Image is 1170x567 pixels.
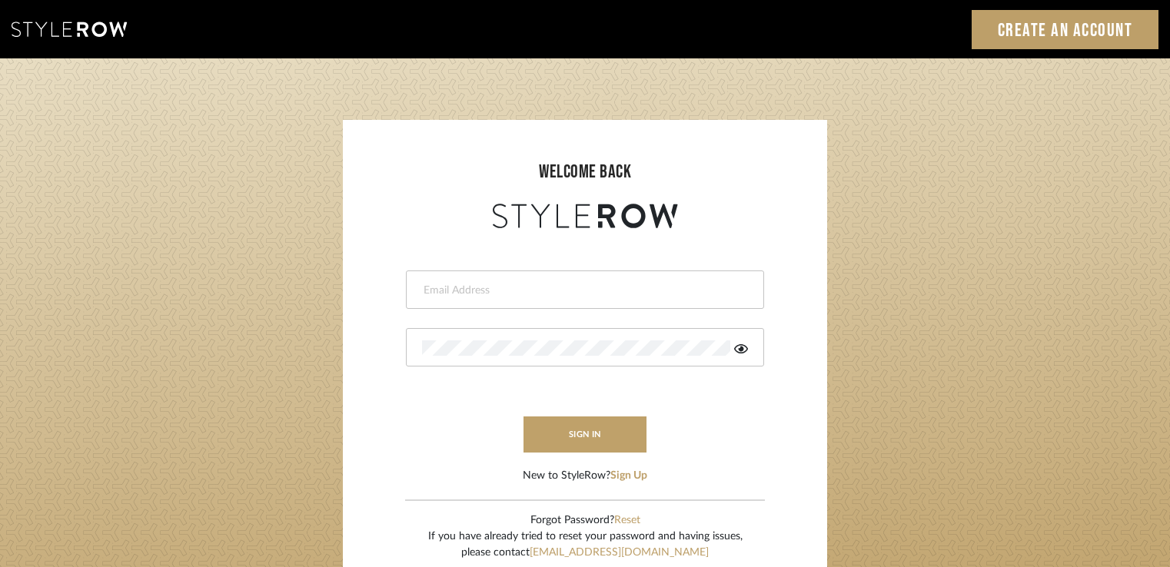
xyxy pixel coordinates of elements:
button: Reset [614,512,640,529]
div: Forgot Password? [428,512,743,529]
button: Sign Up [610,468,647,484]
button: sign in [524,416,646,453]
div: If you have already tried to reset your password and having issues, please contact [428,529,743,561]
div: welcome back [358,158,812,186]
input: Email Address [422,283,744,298]
div: New to StyleRow? [523,468,647,484]
a: Create an Account [972,10,1159,49]
a: [EMAIL_ADDRESS][DOMAIN_NAME] [530,547,709,558]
